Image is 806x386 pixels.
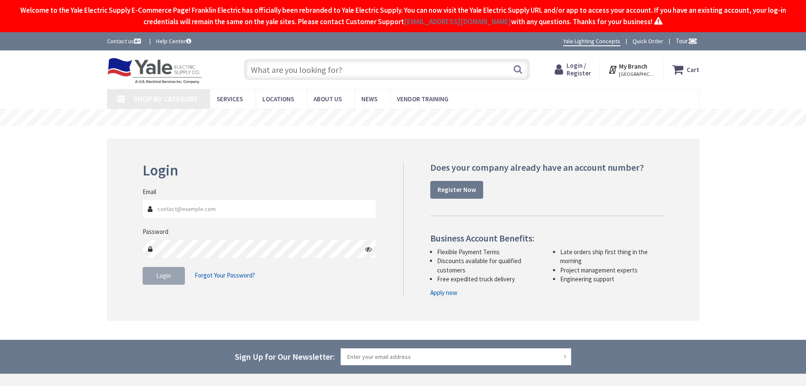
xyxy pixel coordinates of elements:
[195,267,255,283] a: Forgot Your Password?
[619,71,655,78] span: [GEOGRAPHIC_DATA], [GEOGRAPHIC_DATA]
[437,256,541,275] li: Discounts available for qualified customers
[555,62,591,77] a: Login / Register
[430,233,664,243] h4: Business Account Benefits:
[143,162,377,179] h2: Login
[262,95,294,103] span: Locations
[156,37,191,45] a: Help Center
[107,58,203,84] img: Yale Electric Supply Co.
[437,186,476,194] strong: Register Now
[217,95,243,103] span: Services
[563,37,620,46] a: Yale Lighting Concepts
[430,181,483,199] a: Register Now
[608,62,655,77] div: My Branch [GEOGRAPHIC_DATA], [GEOGRAPHIC_DATA]
[143,227,168,236] label: Password
[430,288,457,297] a: Apply now
[560,247,664,266] li: Late orders ship first thing in the morning
[143,187,156,196] label: Email
[567,61,591,77] span: Login / Register
[404,16,511,28] a: [EMAIL_ADDRESS][DOMAIN_NAME]
[107,37,143,45] a: Contact us
[133,94,198,104] span: Shop By Category
[235,351,335,362] span: Sign Up for Our Newsletter:
[437,275,541,283] li: Free expedited truck delivery
[244,59,530,80] input: What are you looking for?
[633,37,663,45] a: Quick Order
[430,162,664,172] h4: Does your company already have an account number?
[676,37,697,45] span: Tour
[314,95,342,103] span: About Us
[687,62,699,77] strong: Cart
[619,62,647,70] strong: My Branch
[156,272,171,280] span: Login
[365,246,372,253] i: Click here to show/hide password
[195,271,255,279] span: Forgot Your Password?
[143,200,377,219] input: Email
[341,348,572,365] input: Enter your email address
[361,95,377,103] span: News
[560,275,664,283] li: Engineering support
[437,247,541,256] li: Flexible Payment Terms
[560,266,664,275] li: Project management experts
[143,267,185,285] button: Login
[397,95,448,103] span: Vendor Training
[20,6,786,26] span: Welcome to the Yale Electric Supply E-Commerce Page! Franklin Electric has officially been rebran...
[672,62,699,77] a: Cart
